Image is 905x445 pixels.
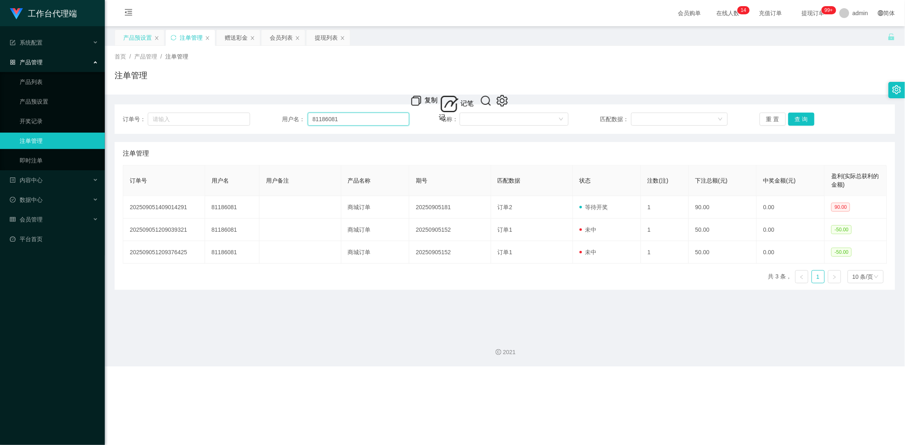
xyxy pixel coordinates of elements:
[689,241,757,264] td: 50.00
[600,115,632,124] span: 匹配数据：
[798,10,829,16] span: 提现订单
[266,177,289,184] span: 用户备注
[695,177,728,184] span: 下注总额(元)
[755,10,786,16] span: 充值订单
[498,226,512,233] span: 订单1
[20,93,98,110] a: 产品预设置
[115,69,147,81] h1: 注单管理
[129,53,131,60] span: /
[148,113,250,126] input: 请输入
[832,275,837,280] i: 图标: right
[10,177,16,183] i: 图标: profile
[123,241,205,264] td: 202509051209376425
[498,177,521,184] span: 匹配数据
[10,197,43,203] span: 数据中心
[130,177,147,184] span: 订单号
[341,241,409,264] td: 商城订单
[10,216,43,223] span: 会员管理
[416,177,427,184] span: 期号
[123,115,148,124] span: 订单号：
[498,204,512,210] span: 订单2
[341,196,409,219] td: 商城订单
[757,219,825,241] td: 0.00
[831,248,852,257] span: -50.00
[409,196,491,219] td: 20250905181
[409,241,491,264] td: 20250905152
[212,177,229,184] span: 用户名
[115,53,126,60] span: 首页
[123,30,152,45] div: 产品预设置
[424,97,438,104] span: 复制
[340,36,345,41] i: 图标: close
[799,275,804,280] i: 图标: left
[409,219,491,241] td: 20250905152
[828,270,841,283] li: 下一页
[892,85,901,94] i: 图标: setting
[559,117,564,122] i: 图标: down
[641,241,689,264] td: 1
[744,6,747,14] p: 4
[10,8,23,20] img: logo.9652507e.png
[205,36,210,41] i: 图标: close
[496,94,509,107] img: V078A+5A6nx3rvGSgAAAABJRU5ErkJggg==
[205,219,260,241] td: 81186081
[10,39,43,46] span: 系统配置
[763,177,796,184] span: 中奖金额(元)
[10,197,16,203] i: 图标: check-circle-o
[123,149,149,158] span: 注单管理
[479,94,492,107] img: 6JHfgLzKFOjSb3L5AAAAAASUVORK5CYII=
[341,219,409,241] td: 商城订单
[821,6,836,14] sup: 1089
[760,113,786,126] button: 重 置
[641,196,689,219] td: 1
[874,274,879,280] i: 图标: down
[812,270,825,283] li: 1
[111,348,898,357] div: 2021
[795,270,808,283] li: 上一页
[10,59,16,65] i: 图标: appstore-o
[20,133,98,149] a: 注单管理
[20,74,98,90] a: 产品列表
[757,241,825,264] td: 0.00
[738,6,749,14] sup: 14
[180,30,203,45] div: 注单管理
[250,36,255,41] i: 图标: close
[282,115,308,124] span: 用户名：
[788,113,815,126] button: 查 询
[878,10,884,16] i: 图标: global
[580,204,608,210] span: 等待开奖
[498,249,512,255] span: 订单1
[496,349,501,355] i: 图标: copyright
[10,10,77,16] a: 工作台代理端
[831,173,879,188] span: 盈利(实际总获利的金额)
[205,241,260,264] td: 81186081
[295,36,300,41] i: 图标: close
[28,0,77,27] h1: 工作台代理端
[741,6,744,14] p: 1
[831,225,852,234] span: -50.00
[410,94,423,107] img: QtYUP8cfqPMfAJRDKZHrUPWhEAAAAASUVORK5CYII=
[225,30,248,45] div: 赠送彩金
[123,219,205,241] td: 202509051209039321
[315,30,338,45] div: 提现列表
[713,10,744,16] span: 在线人数
[10,59,43,66] span: 产品管理
[160,53,162,60] span: /
[308,113,410,126] input: 请输入
[888,33,895,41] i: 图标: unlock
[580,249,597,255] span: 未中
[768,270,792,283] li: 共 3 条，
[757,196,825,219] td: 0.00
[580,226,597,233] span: 未中
[10,231,98,247] a: 图标: dashboard平台首页
[689,219,757,241] td: 50.00
[154,36,159,41] i: 图标: close
[641,219,689,241] td: 1
[348,177,371,184] span: 产品名称
[812,271,824,283] a: 1
[205,196,260,219] td: 81186081
[20,152,98,169] a: 即时注单
[115,0,142,27] i: 图标: menu-fold
[648,177,668,184] span: 注数(注)
[853,271,873,283] div: 10 条/页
